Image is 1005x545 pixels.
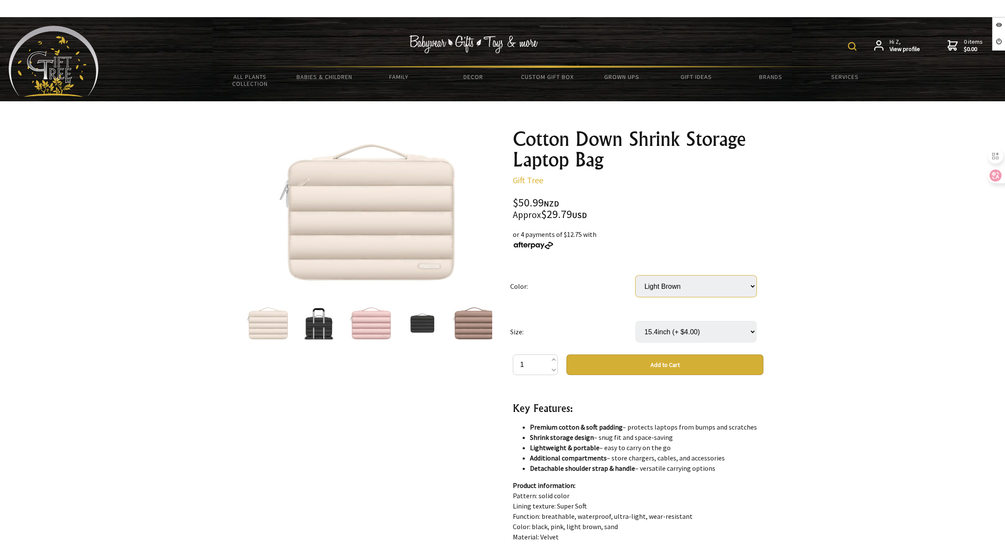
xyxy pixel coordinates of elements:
a: Babies & Children [287,68,361,86]
strong: Detachable shoulder strap & handle [530,464,635,472]
li: – easy to carry on the go [530,442,763,453]
a: 0 items$0.00 [947,38,983,53]
img: Cotton Down Shrink Storage Laptop Bag [350,307,391,339]
a: Decor [436,68,510,86]
img: Cotton Down Shrink Storage Laptop Bag [303,307,335,339]
strong: Shrink storage design [530,433,594,442]
a: Hi Z,View profile [874,38,920,53]
td: Size: [510,309,636,354]
img: Afterpay [513,242,554,249]
img: Cotton Down Shrink Storage Laptop Bag [247,307,288,339]
td: Color: [510,263,636,309]
li: – protects laptops from bumps and scratches [530,422,763,432]
a: Grown Ups [585,68,659,86]
a: Gift Ideas [659,68,733,86]
strong: Lightweight & portable [530,443,599,452]
span: NZD [544,199,559,209]
li: – snug fit and space-saving [530,432,763,442]
strong: Premium cotton & soft padding [530,423,623,431]
span: Hi Z, [890,38,920,53]
strong: Additional compartments [530,454,607,462]
li: – store chargers, cables, and accessories [530,453,763,463]
span: 0 items [964,38,983,53]
a: Brands [733,68,808,86]
div: or 4 payments of $12.75 with [513,229,763,250]
span: USD [572,210,587,220]
h3: Key Features: [513,401,763,415]
img: Babywear - Gifts - Toys & more [409,35,538,53]
a: Gift Tree [513,175,543,185]
a: Custom Gift Box [510,68,584,86]
strong: Product information: [513,481,575,490]
button: Add to Cart [566,354,763,375]
img: Cotton Down Shrink Storage Laptop Bag [453,307,494,339]
a: All Plants Collection [213,68,287,93]
div: $50.99 $29.79 [513,197,763,221]
img: Cotton Down Shrink Storage Laptop Bag [409,307,434,339]
small: Approx [513,209,541,221]
img: Babyware - Gifts - Toys and more... [9,26,99,97]
a: Family [362,68,436,86]
h1: Cotton Down Shrink Storage Laptop Bag [513,129,763,170]
strong: $0.00 [964,45,983,53]
a: Services [808,68,882,86]
img: product search [848,42,857,51]
img: Cotton Down Shrink Storage Laptop Bag [279,144,455,281]
li: – versatile carrying options [530,463,763,473]
strong: View profile [890,45,920,53]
